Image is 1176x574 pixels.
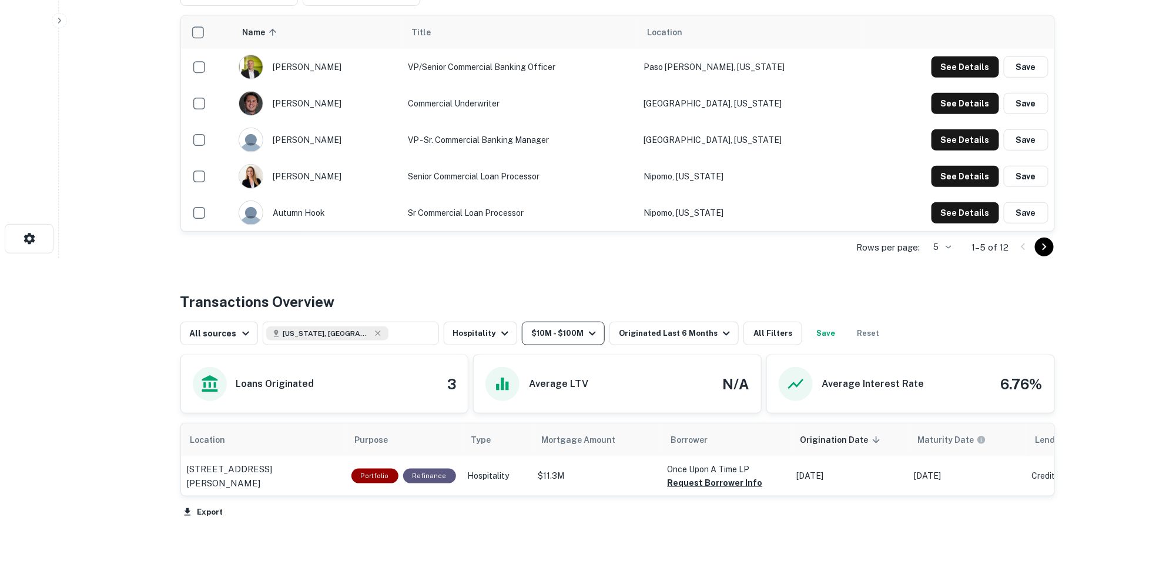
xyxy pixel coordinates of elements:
button: Go to next page [1035,238,1054,256]
span: Title [412,25,447,39]
span: Purpose [355,433,404,447]
td: Senior Commercial Loan Processor [403,158,638,195]
div: All sources [190,326,253,341]
span: Origination Date [800,433,884,447]
th: Maturity dates displayed may be estimated. Please contact the lender for the most accurate maturi... [909,423,1026,456]
span: Maturity dates displayed may be estimated. Please contact the lender for the most accurate maturi... [918,433,1001,446]
div: [PERSON_NAME] [239,164,396,189]
span: Borrower [671,433,708,447]
th: Borrower [662,423,791,456]
img: 1605938873218 [239,165,263,188]
p: [DATE] [914,470,1020,482]
button: Save your search to get updates of matches that match your search criteria. [807,322,845,345]
h4: 3 [447,373,456,395]
th: Title [403,16,638,49]
p: Once Upon A Time LP [668,463,785,476]
td: [GEOGRAPHIC_DATA], [US_STATE] [638,122,863,158]
div: 5 [925,239,953,256]
button: Save [1004,93,1048,114]
div: scrollable content [181,423,1054,496]
p: Rows per page: [857,241,920,255]
div: [PERSON_NAME] [239,91,396,116]
div: scrollable content [181,16,1054,231]
p: $11.3M [538,470,656,482]
img: 9c8pery4andzj6ohjkjp54ma2 [239,128,263,152]
button: All sources [180,322,258,345]
div: This loan purpose was for refinancing [403,469,456,483]
th: Type [462,423,532,456]
div: [PERSON_NAME] [239,128,396,152]
td: VP/Senior Commercial Banking Officer [403,49,638,85]
span: Location [647,25,682,39]
iframe: Chat Widget [1117,480,1176,536]
button: Save [1004,166,1048,187]
button: Export [180,503,226,521]
div: Maturity dates displayed may be estimated. Please contact the lender for the most accurate maturi... [918,433,986,446]
button: Save [1004,56,1048,78]
button: Hospitality [444,322,517,345]
td: Paso [PERSON_NAME], [US_STATE] [638,49,863,85]
button: See Details [932,202,999,223]
span: Mortgage Amount [542,433,631,447]
td: Nipomo, [US_STATE] [638,158,863,195]
td: Nipomo, [US_STATE] [638,195,863,231]
button: All Filters [743,322,802,345]
div: [PERSON_NAME] [239,55,396,79]
td: VP - Sr. Commercial Banking Manager [403,122,638,158]
button: $10M - $100M [522,322,605,345]
h4: N/A [723,373,749,395]
button: See Details [932,93,999,114]
span: Lender Type [1036,433,1085,447]
button: See Details [932,56,999,78]
button: Save [1004,129,1048,151]
p: 1–5 of 12 [972,241,1009,255]
a: [STREET_ADDRESS][PERSON_NAME] [187,462,340,490]
td: Commercial Underwriter [403,85,638,122]
span: Location [190,433,241,447]
button: See Details [932,166,999,187]
button: See Details [932,129,999,151]
div: autumn hook [239,201,396,225]
h6: Average LTV [529,377,588,391]
img: 1729532433638 [239,55,263,79]
button: Originated Last 6 Months [609,322,739,345]
div: Originated Last 6 Months [619,326,733,341]
th: Location [181,423,346,456]
div: This is a portfolio loan with 4 properties [351,469,398,483]
th: Purpose [346,423,462,456]
img: 9c8pery4andzj6ohjkjp54ma2 [239,201,263,225]
p: [DATE] [797,470,903,482]
button: Request Borrower Info [668,476,763,490]
th: Mortgage Amount [532,423,662,456]
th: Name [233,16,402,49]
img: 1517581456740 [239,92,263,115]
h6: Maturity Date [918,433,974,446]
button: Reset [849,322,887,345]
td: Sr Commercial Loan Processor [403,195,638,231]
h4: 6.76% [1001,373,1043,395]
span: [US_STATE], [GEOGRAPHIC_DATA] [283,328,371,339]
span: Name [242,25,280,39]
p: Hospitality [468,470,527,482]
th: Location [638,16,863,49]
h4: Transactions Overview [180,291,335,312]
h6: Loans Originated [236,377,314,391]
td: [GEOGRAPHIC_DATA], [US_STATE] [638,85,863,122]
button: Save [1004,202,1048,223]
th: Lender Type [1026,423,1132,456]
th: Origination Date [791,423,909,456]
span: Type [471,433,491,447]
h6: Average Interest Rate [822,377,924,391]
p: Credit Union [1032,470,1126,482]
